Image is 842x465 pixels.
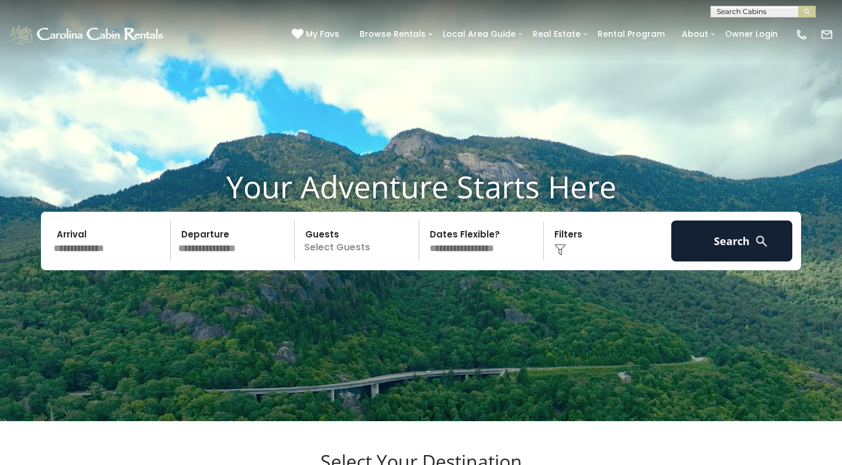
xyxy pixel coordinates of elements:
span: My Favs [306,28,339,40]
a: Rental Program [592,25,671,43]
img: mail-regular-white.png [820,28,833,41]
h1: Your Adventure Starts Here [9,168,833,205]
p: Select Guests [298,221,419,261]
a: Browse Rentals [354,25,432,43]
a: Owner Login [719,25,784,43]
img: filter--v1.png [554,244,566,256]
a: About [676,25,714,43]
img: search-regular-white.png [754,234,769,249]
a: Real Estate [527,25,586,43]
img: White-1-1-2.png [9,23,167,46]
a: Local Area Guide [437,25,522,43]
button: Search [671,221,792,261]
a: My Favs [292,28,342,41]
img: phone-regular-white.png [795,28,808,41]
